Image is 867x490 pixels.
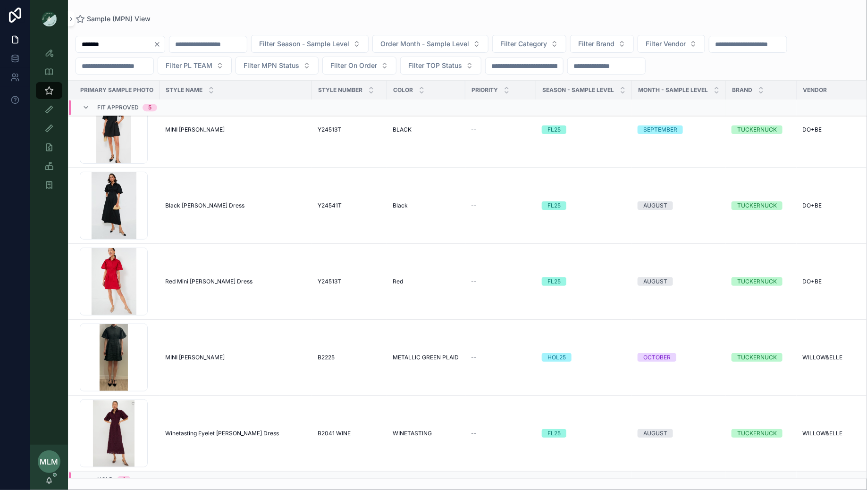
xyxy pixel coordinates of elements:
a: AUGUST [638,429,720,438]
a: SEPTEMBER [638,125,720,134]
span: DO+BE [802,202,822,209]
div: AUGUST [643,429,667,438]
span: MONTH - SAMPLE LEVEL [638,86,708,94]
div: AUGUST [643,201,667,210]
a: Red [393,278,460,285]
span: Order Month - Sample Level [380,39,469,49]
span: Black [393,202,408,209]
a: Black [PERSON_NAME] Dress [165,202,306,209]
a: FL25 [542,277,626,286]
span: Style Number [318,86,362,94]
a: FL25 [542,125,626,134]
span: Filter MPN Status [244,61,299,70]
div: SEPTEMBER [643,125,677,134]
a: -- [471,278,530,285]
img: App logo [42,11,57,26]
span: MLM [40,456,59,467]
a: Sample (MPN) View [76,14,151,24]
span: Hold [97,476,113,483]
button: Select Button [251,35,369,53]
div: 1 [123,476,125,483]
a: TUCKERNUCK [732,277,791,286]
a: -- [471,126,530,133]
a: Y24513T [318,126,381,133]
div: TUCKERNUCK [737,201,777,210]
div: TUCKERNUCK [737,277,777,286]
a: Black [393,202,460,209]
span: Sample (MPN) View [87,14,151,24]
span: DO+BE [802,126,822,133]
span: Season - Sample Level [542,86,614,94]
span: -- [471,202,477,209]
span: Filter Category [500,39,547,49]
a: OCTOBER [638,353,720,362]
div: scrollable content [30,38,68,206]
a: HOL25 [542,353,626,362]
a: -- [471,430,530,437]
a: METALLIC GREEN PLAID [393,354,460,361]
span: DO+BE [802,278,822,285]
span: Filter Vendor [646,39,686,49]
span: Filter Season - Sample Level [259,39,349,49]
div: 5 [148,104,152,112]
span: B2225 [318,354,335,361]
div: TUCKERNUCK [737,353,777,362]
span: WILLOW&ELLE [802,430,842,437]
div: FL25 [547,125,561,134]
a: MINI [PERSON_NAME] [165,354,306,361]
div: FL25 [547,201,561,210]
div: HOL25 [547,353,566,362]
span: PRIORITY [471,86,498,94]
a: B2041 WINE [318,430,381,437]
span: WINETASTING [393,430,432,437]
div: OCTOBER [643,353,671,362]
a: Winetasting Eyelet [PERSON_NAME] Dress [165,430,306,437]
span: Black [PERSON_NAME] Dress [165,202,244,209]
span: Color [393,86,413,94]
button: Select Button [492,35,566,53]
a: TUCKERNUCK [732,201,791,210]
span: Red [393,278,403,285]
span: MINI [PERSON_NAME] [165,354,225,361]
a: AUGUST [638,201,720,210]
a: Y24541T [318,202,381,209]
span: Filter TOP Status [408,61,462,70]
button: Select Button [638,35,705,53]
div: TUCKERNUCK [737,125,777,134]
span: Red Mini [PERSON_NAME] Dress [165,278,253,285]
span: MINI [PERSON_NAME] [165,126,225,133]
div: AUGUST [643,277,667,286]
span: Y24513T [318,126,341,133]
button: Select Button [400,57,481,75]
button: Select Button [570,35,634,53]
a: BLACK [393,126,460,133]
button: Select Button [158,57,232,75]
a: -- [471,354,530,361]
a: -- [471,202,530,209]
a: AUGUST [638,277,720,286]
a: TUCKERNUCK [732,429,791,438]
span: BLACK [393,126,412,133]
a: FL25 [542,429,626,438]
span: Winetasting Eyelet [PERSON_NAME] Dress [165,430,279,437]
span: Brand [732,86,752,94]
a: WINETASTING [393,430,460,437]
button: Select Button [322,57,396,75]
a: Red Mini [PERSON_NAME] Dress [165,278,306,285]
span: Y24513T [318,278,341,285]
span: Fit Approved [97,104,139,112]
span: PRIMARY SAMPLE PHOTO [80,86,153,94]
a: Y24513T [318,278,381,285]
button: Select Button [372,35,488,53]
span: Vendor [803,86,827,94]
a: B2225 [318,354,381,361]
span: -- [471,126,477,133]
span: Filter PL TEAM [166,61,212,70]
a: TUCKERNUCK [732,125,791,134]
a: TUCKERNUCK [732,353,791,362]
button: Clear [153,41,165,48]
span: WILLOW&ELLE [802,354,842,361]
span: B2041 WINE [318,430,351,437]
span: -- [471,354,477,361]
span: -- [471,430,477,437]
